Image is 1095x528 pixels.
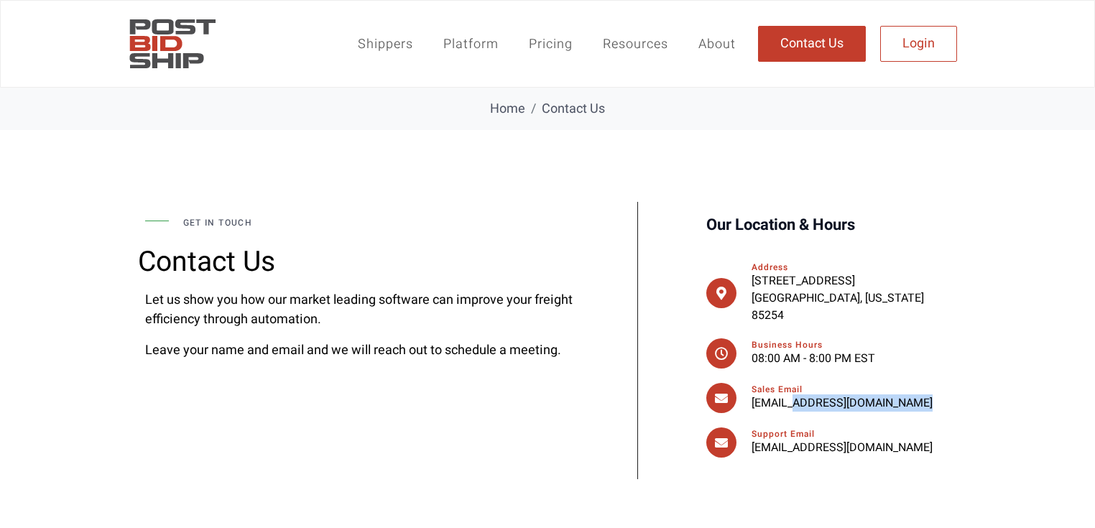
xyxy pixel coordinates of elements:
span: Contact Us [542,99,605,119]
p: [EMAIL_ADDRESS][DOMAIN_NAME] [752,439,950,456]
span: Our Location & Hours [706,209,855,242]
p: [STREET_ADDRESS] [GEOGRAPHIC_DATA], [US_STATE] 85254 [752,272,950,324]
a: Home [490,99,525,119]
p: [EMAIL_ADDRESS][DOMAIN_NAME] [752,394,950,412]
img: PostBidShip [124,11,221,76]
span: Address [752,261,788,274]
a: Pricing [514,27,588,61]
span: Support Email [752,427,815,440]
a: Shippers [343,27,428,61]
span: Contact Us [780,37,844,50]
p: get in touch [183,216,573,229]
a: Resources [588,27,683,61]
a: Login [880,26,957,62]
h2: Contact Us [138,248,580,276]
p: Leave your name and email and we will reach out to schedule a meeting. [145,341,573,360]
p: Let us show you how our market leading software can improve your freight efficiency through autom... [145,290,573,329]
span: Business Hours [752,338,823,351]
span: Login [902,37,935,50]
a: About [683,27,751,61]
a: Contact Us [758,26,866,62]
a: Platform [428,27,514,61]
p: 08:00 AM - 8:00 PM EST [752,350,950,367]
span: Sales Email [752,383,803,396]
